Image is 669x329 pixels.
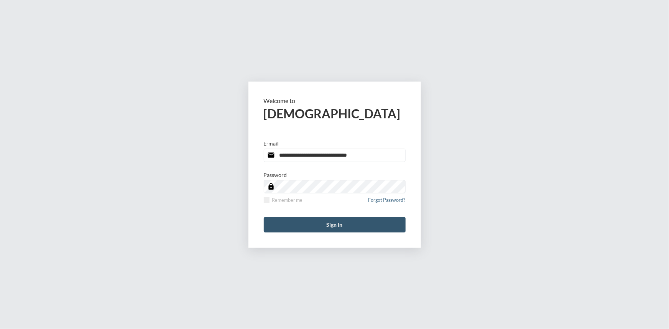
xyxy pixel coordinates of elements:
p: Password [264,172,287,178]
a: Forgot Password? [368,197,406,208]
button: Sign in [264,217,406,232]
h2: [DEMOGRAPHIC_DATA] [264,106,406,121]
p: E-mail [264,140,279,147]
label: Remember me [264,197,303,203]
p: Welcome to [264,97,406,104]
